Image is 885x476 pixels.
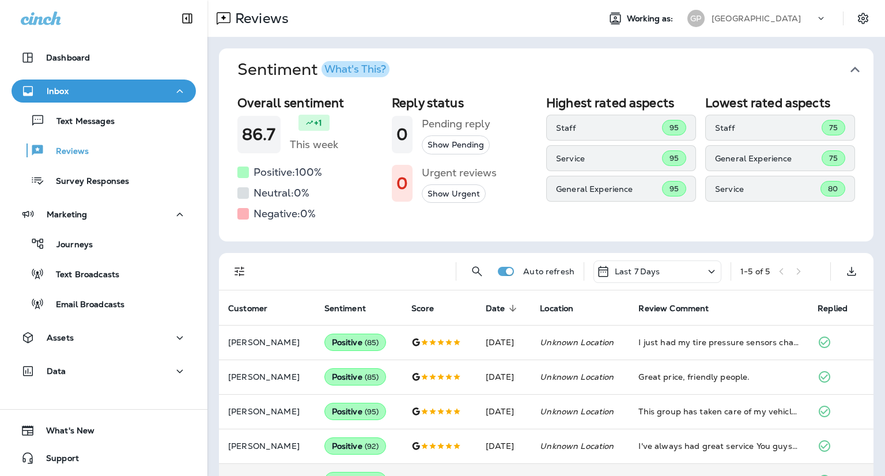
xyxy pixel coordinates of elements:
p: Last 7 Days [615,267,660,276]
h2: Overall sentiment [237,96,383,110]
span: Customer [228,304,267,313]
p: Text Messages [45,116,115,127]
p: Auto refresh [523,267,574,276]
em: Unknown Location [540,337,614,347]
span: Location [540,304,573,313]
span: Score [411,304,434,313]
p: General Experience [556,184,662,194]
p: Email Broadcasts [44,300,124,311]
button: Dashboard [12,46,196,69]
td: [DATE] [476,325,531,360]
span: Review Comment [638,304,709,313]
span: Support [35,454,79,467]
p: [GEOGRAPHIC_DATA] [712,14,801,23]
h1: 0 [396,174,408,193]
h5: Negative: 0 % [254,205,316,223]
p: Staff [556,123,662,133]
button: Text Broadcasts [12,262,196,286]
div: I've always had great service You guys have always taken care of whatever needs that I have neede... [638,440,799,452]
div: 1 - 5 of 5 [740,267,770,276]
em: Unknown Location [540,406,614,417]
h5: Pending reply [422,115,490,133]
p: General Experience [715,154,822,163]
p: Inbox [47,86,69,96]
span: Sentiment [324,304,366,313]
p: Reviews [44,146,89,157]
button: Support [12,447,196,470]
span: ( 85 ) [365,338,379,347]
p: Survey Responses [44,176,129,187]
td: [DATE] [476,394,531,429]
h5: Neutral: 0 % [254,184,309,202]
div: GP [687,10,705,27]
p: Staff [715,123,822,133]
h1: Sentiment [237,60,389,80]
span: Date [486,304,505,313]
h5: This week [290,135,338,154]
span: What's New [35,426,94,440]
button: Journeys [12,232,196,256]
p: Dashboard [46,53,90,62]
button: Data [12,360,196,383]
em: Unknown Location [540,441,614,451]
div: Positive [324,368,387,386]
div: Positive [324,437,387,455]
h2: Lowest rated aspects [705,96,855,110]
p: [PERSON_NAME] [228,372,306,381]
span: Score [411,303,449,313]
span: Customer [228,303,282,313]
button: Reviews [12,138,196,163]
p: +1 [314,117,322,129]
button: Inbox [12,80,196,103]
div: SentimentWhat's This? [219,91,873,241]
h2: Reply status [392,96,537,110]
span: 75 [829,153,838,163]
div: Positive [324,334,387,351]
span: ( 85 ) [365,372,379,382]
p: Assets [47,333,74,342]
span: 75 [829,123,838,133]
h2: Highest rated aspects [546,96,696,110]
span: 95 [670,153,679,163]
button: Filters [228,260,251,283]
button: Assets [12,326,196,349]
span: Replied [818,304,848,313]
em: Unknown Location [540,372,614,382]
p: Service [556,154,662,163]
button: Show Pending [422,135,490,154]
button: Text Messages [12,108,196,133]
button: Marketing [12,203,196,226]
span: Date [486,303,520,313]
p: Data [47,367,66,376]
span: Location [540,303,588,313]
p: Service [715,184,820,194]
button: Search Reviews [466,260,489,283]
div: What's This? [324,64,386,74]
span: Replied [818,303,863,313]
button: SentimentWhat's This? [228,48,883,91]
td: [DATE] [476,360,531,394]
p: Journeys [45,240,93,251]
span: Review Comment [638,303,724,313]
span: 95 [670,123,679,133]
h5: Urgent reviews [422,164,497,182]
button: Export as CSV [840,260,863,283]
span: Working as: [627,14,676,24]
div: I just had my tire pressure sensors changed. They got me an immediately done a great job and was ... [638,337,799,348]
div: Great price, friendly people. [638,371,799,383]
p: Marketing [47,210,87,219]
button: Settings [853,8,873,29]
button: What's This? [322,61,389,77]
p: [PERSON_NAME] [228,338,306,347]
span: 80 [828,184,838,194]
h1: 0 [396,125,408,144]
div: Positive [324,403,387,420]
span: Sentiment [324,303,381,313]
span: 95 [670,184,679,194]
button: What's New [12,419,196,442]
p: [PERSON_NAME] [228,441,306,451]
p: Text Broadcasts [44,270,119,281]
td: [DATE] [476,429,531,463]
button: Collapse Sidebar [171,7,203,30]
span: ( 95 ) [365,407,379,417]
